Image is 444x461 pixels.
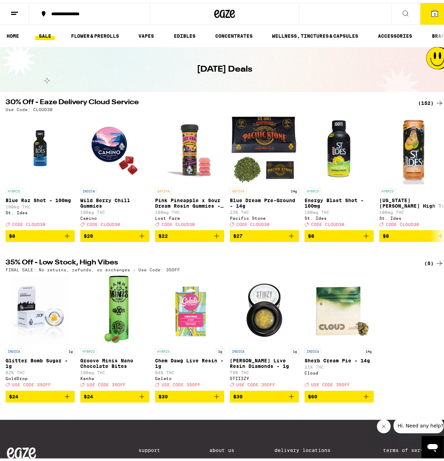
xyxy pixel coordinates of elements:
img: Kanha - Groove Minis Nano Chocolate Bites [101,273,129,342]
img: St. Ides - Energy Blast Shot - 100mg [305,112,374,182]
div: Pacific Stone [230,213,299,218]
p: Blue Dream Pre-Ground - 14g [230,195,299,206]
p: 100mg THC [305,207,374,212]
img: Cloud - Sherb Cream Pie - 14g [305,273,374,342]
button: Add to bag [230,388,299,400]
img: GoldDrop - Glitter Bomb Sugar - 1g [11,273,69,342]
p: Chem Dawg Live Resin - 1g [155,355,224,366]
div: STIIIZY [230,373,299,378]
h2: 30% Off - Eaze Delivery Cloud Service [6,96,410,105]
p: HYBRID [305,185,321,191]
a: Open page for Blue Dream Pre-Ground - 14g from Pacific Stone [230,112,299,227]
p: SATIVA [155,185,172,191]
span: $24 [84,391,93,397]
h1: [DATE] Deals [197,61,252,73]
button: Add to bag [80,388,149,400]
iframe: Message from company [393,415,444,431]
p: Sherb Cream Pie - 14g [305,355,374,361]
p: 21% THC [305,362,374,367]
span: USE CODE 35OFF [12,380,51,385]
p: INDICA [80,185,97,191]
p: FINAL SALE: No returns, refunds, or exchanges - Use Code: 35OFF [6,265,180,269]
a: Delivery Locations [274,445,343,450]
a: EDIBLES [170,29,199,37]
a: WELLNESS, TINCTURES & CAPSULES [269,29,362,37]
a: ACCESSORIES [374,29,416,37]
img: STIIIZY - Mochi Gelato Live Resin Diamonds - 1g [230,273,299,342]
a: Open page for Glitter Bomb Sugar - 1g from GoldDrop [6,273,75,388]
p: INDICA [230,345,246,352]
div: St. Ides [6,208,75,212]
span: $27 [233,230,243,236]
a: HOME [3,29,22,37]
p: 82% THC [6,368,75,372]
span: $8 [308,230,314,236]
div: Kanha [80,373,149,378]
a: (152) [418,96,444,105]
span: CODE CLOUD30 [311,219,344,224]
span: USE CODE 35OFF [162,380,200,385]
p: Pink Pineapple x Sour Dream Rosin Gummies - 100mg [155,195,224,206]
span: $30 [158,391,168,397]
img: Pacific Stone - Blue Dream Pre-Ground - 14g [230,112,299,182]
p: Groove Minis Nano Chocolate Bites [80,355,149,366]
div: Camino [80,213,149,218]
p: 100mg THC [80,207,149,212]
a: Open page for Wild Berry Chill Gummies from Camino [80,112,149,227]
h2: 35% Off - Low Stock, High Vibes [6,256,410,265]
button: Add to bag [80,227,149,239]
p: HYBRID [6,185,22,191]
p: Energy Blast Shot - 100mg [305,195,374,206]
a: Open page for Sherb Cream Pie - 14g from Cloud [305,273,374,388]
a: VAPES [135,29,157,37]
a: About Us [210,445,235,450]
p: HYBRID [80,345,97,352]
p: 1g [291,345,299,352]
span: USE CODE 35OFF [311,380,350,385]
p: Blue Raz Shot - 100mg [6,195,75,200]
p: 100mg THC [155,207,224,212]
span: 3 [434,9,436,13]
a: (5) [424,256,444,265]
p: [PERSON_NAME] Live Resin Diamonds - 1g [230,355,299,366]
span: USE CODE 35OFF [236,380,275,385]
p: 14g [289,185,299,191]
img: Lost Farm - Pink Pineapple x Sour Dream Rosin Gummies - 100mg [155,112,224,182]
p: HYBRID [379,185,396,191]
p: 14g [363,345,374,352]
a: SALE [35,29,55,37]
span: $20 [84,230,93,236]
div: GoldDrop [6,373,75,378]
button: Add to bag [305,388,374,400]
p: 100mg THC [80,368,149,372]
p: 100mg THC [6,202,75,206]
button: Add to bag [155,227,224,239]
span: CODE CLOUD30 [87,219,120,224]
iframe: Close message [377,417,391,431]
button: Add to bag [230,227,299,239]
a: Open page for Mochi Gelato Live Resin Diamonds - 1g from STIIIZY [230,273,299,388]
a: CONCENTRATES [212,29,256,37]
p: Glitter Bomb Sugar - 1g [6,355,75,366]
span: $60 [308,391,317,397]
p: 84% THC [155,368,224,372]
span: $8 [9,230,15,236]
p: 1g [66,345,75,352]
p: 23% THC [230,207,299,212]
p: 1g [216,345,224,352]
img: Gelato - Chem Dawg Live Resin - 1g [155,273,224,342]
p: Wild Berry Chill Gummies [80,195,149,206]
span: CODE CLOUD30 [386,219,419,224]
span: $30 [233,391,243,397]
p: Use Code: CLOUD30 [6,105,53,109]
span: $8 [383,230,389,236]
span: CODE CLOUD30 [236,219,270,224]
p: INDICA [6,345,22,352]
span: $24 [9,391,18,397]
img: St. Ides - Blue Raz Shot - 100mg [6,112,75,182]
div: Lost Farm [155,213,224,218]
p: HYBRID [155,345,172,352]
